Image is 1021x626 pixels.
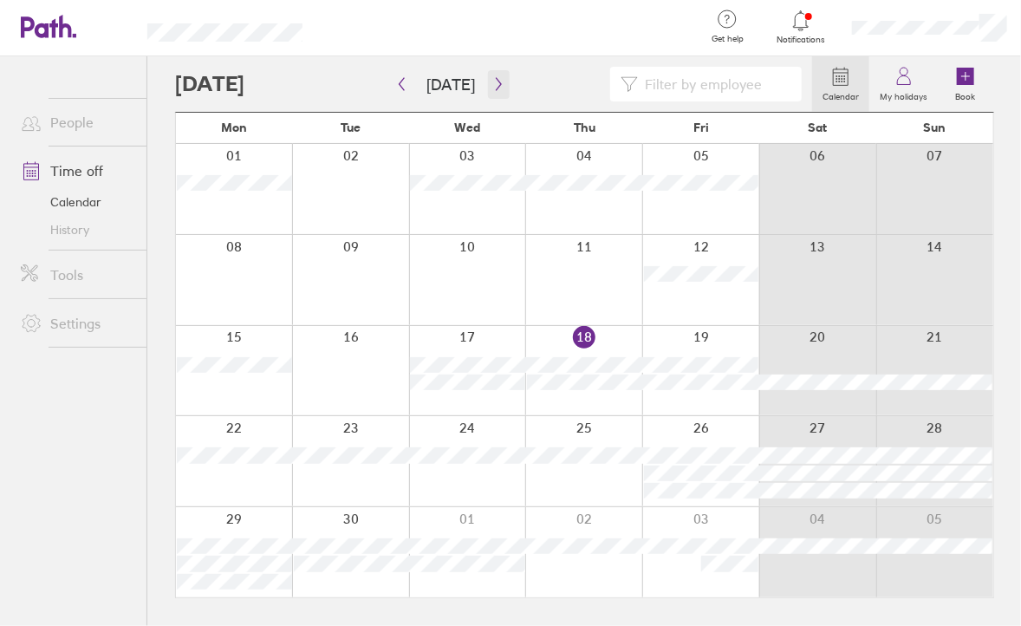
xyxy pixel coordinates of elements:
span: Get help [699,34,756,44]
span: Mon [221,121,247,134]
a: People [7,105,146,140]
a: Notifications [773,9,829,45]
a: History [7,216,146,244]
button: [DATE] [413,70,489,99]
label: Calendar [812,87,869,102]
input: Filter by employee [638,68,791,101]
span: Tue [341,121,361,134]
a: Tools [7,258,146,292]
span: Thu [574,121,595,134]
span: Sat [809,121,828,134]
label: Book [946,87,986,102]
span: Wed [455,121,481,134]
a: Settings [7,306,146,341]
span: Fri [693,121,709,134]
a: Calendar [7,188,146,216]
a: Time off [7,153,146,188]
span: Sun [923,121,946,134]
span: Notifications [773,35,829,45]
a: Book [938,56,993,112]
a: Calendar [812,56,869,112]
label: My holidays [869,87,938,102]
a: My holidays [869,56,938,112]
